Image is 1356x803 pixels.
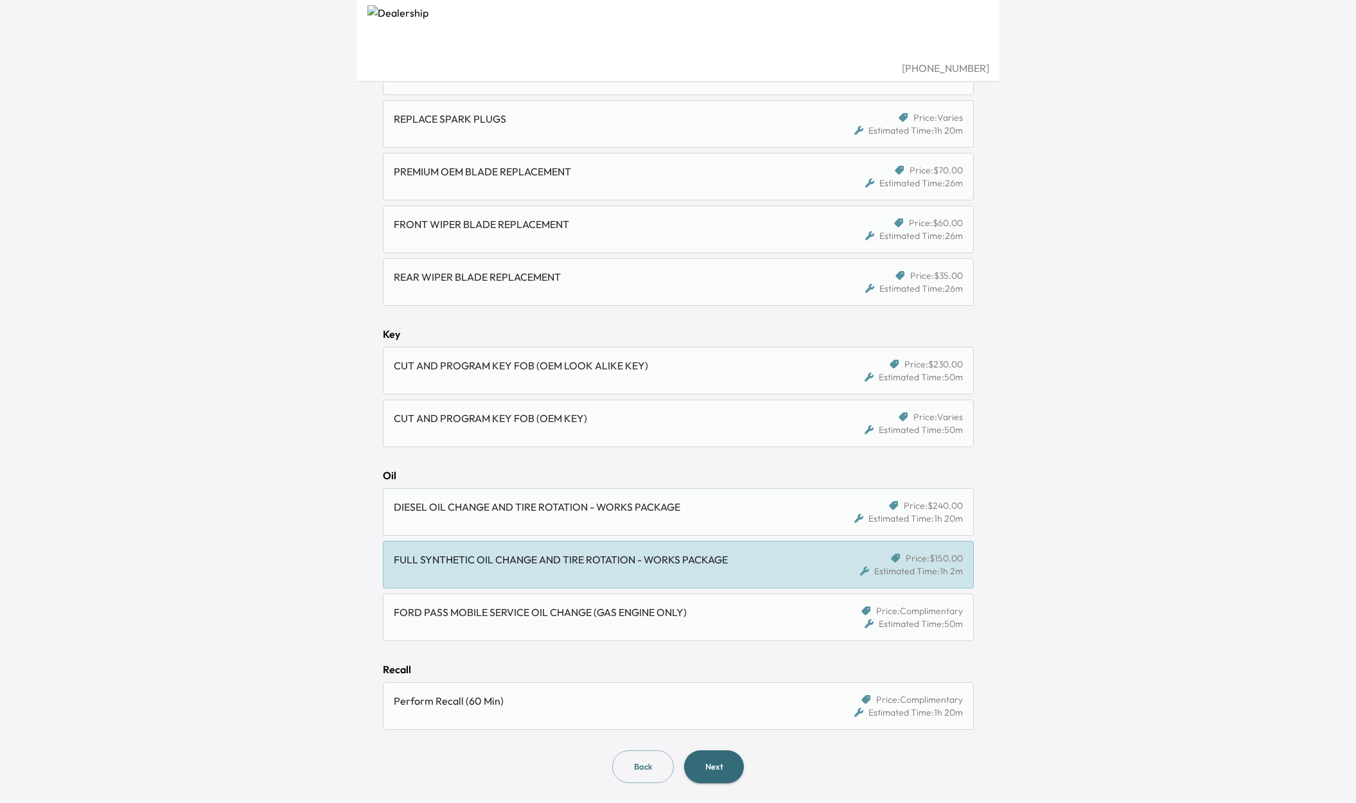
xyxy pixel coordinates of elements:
[383,468,974,483] div: Oil
[394,164,811,179] div: PREMIUM OEM BLADE REPLACEMENT
[394,499,811,515] div: DIESEL OIL CHANGE AND TIRE ROTATION - WORKS PACKAGE
[367,5,989,60] img: Dealership
[394,604,811,620] div: FORD PASS MOBILE SERVICE OIL CHANGE (GAS ENGINE ONLY)
[394,269,811,285] div: REAR WIPER BLADE REPLACEMENT
[865,423,963,436] div: Estimated Time: 50m
[906,552,963,565] span: Price: $150.00
[904,499,963,512] span: Price: $240.00
[612,750,674,783] button: Back
[394,358,811,373] div: CUT AND PROGRAM KEY FOB (OEM LOOK ALIKE KEY)
[394,111,811,127] div: REPLACE SPARK PLUGS
[865,617,963,630] div: Estimated Time: 50m
[910,164,963,177] span: Price: $70.00
[910,269,963,282] span: Price: $35.00
[865,282,963,295] div: Estimated Time: 26m
[394,216,811,232] div: FRONT WIPER BLADE REPLACEMENT
[394,410,811,426] div: CUT AND PROGRAM KEY FOB (OEM KEY)
[913,111,963,124] span: Price: Varies
[854,512,963,525] div: Estimated Time: 1h 20m
[904,358,963,371] span: Price: $230.00
[854,124,963,137] div: Estimated Time: 1h 20m
[860,565,963,578] div: Estimated Time: 1h 2m
[876,604,963,617] span: Price: Complimentary
[684,750,744,783] button: Next
[865,229,963,242] div: Estimated Time: 26m
[383,326,974,342] div: Key
[876,693,963,706] span: Price: Complimentary
[865,177,963,190] div: Estimated Time: 26m
[367,60,989,76] div: [PHONE_NUMBER]
[865,371,963,384] div: Estimated Time: 50m
[854,706,963,719] div: Estimated Time: 1h 20m
[394,693,811,709] div: Perform Recall (60 Min)
[394,552,811,567] div: FULL SYNTHETIC OIL CHANGE AND TIRE ROTATION - WORKS PACKAGE
[913,410,963,423] span: Price: Varies
[909,216,963,229] span: Price: $60.00
[383,662,974,677] div: Recall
